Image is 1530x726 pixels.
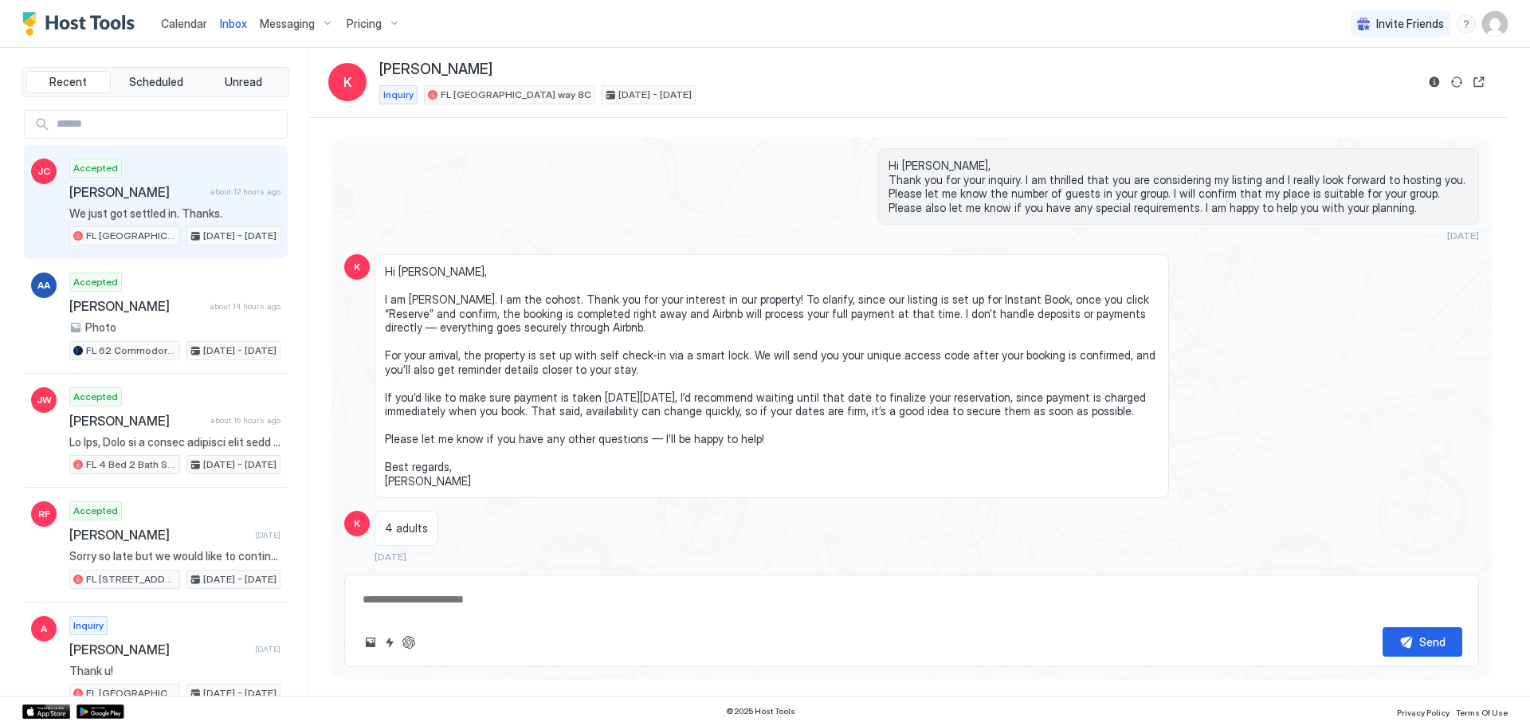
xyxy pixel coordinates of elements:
[1469,73,1489,92] button: Open reservation
[1419,634,1446,650] div: Send
[73,504,118,518] span: Accepted
[225,75,262,89] span: Unread
[1397,703,1450,720] a: Privacy Policy
[1447,73,1466,92] button: Sync reservation
[86,343,176,358] span: FL 62 Commodore Pl Crawfordville
[385,265,1159,488] span: Hi [PERSON_NAME], I am [PERSON_NAME]. I am the cohost. Thank you for your interest in our propert...
[37,164,50,179] span: JC
[343,73,352,92] span: K
[380,633,399,652] button: Quick reply
[203,572,277,587] span: [DATE] - [DATE]
[1376,17,1444,31] span: Invite Friends
[161,15,207,32] a: Calendar
[129,75,183,89] span: Scheduled
[203,229,277,243] span: [DATE] - [DATE]
[161,17,207,30] span: Calendar
[220,17,247,30] span: Inbox
[210,415,280,426] span: about 16 hours ago
[354,260,360,274] span: K
[255,530,280,540] span: [DATE]
[76,704,124,719] a: Google Play Store
[86,457,176,472] span: FL 4 Bed 2 Bath SFH in [GEOGRAPHIC_DATA] - [STREET_ADDRESS]
[69,527,249,543] span: [PERSON_NAME]
[69,642,249,657] span: [PERSON_NAME]
[69,206,280,221] span: We just got settled in. Thanks.
[220,15,247,32] a: Inbox
[385,521,428,536] span: 4 adults
[49,75,87,89] span: Recent
[26,71,111,93] button: Recent
[260,17,315,31] span: Messaging
[203,343,277,358] span: [DATE] - [DATE]
[73,275,118,289] span: Accepted
[1456,708,1508,717] span: Terms Of Use
[889,159,1469,214] span: Hi [PERSON_NAME], Thank you for your inquiry. I am thrilled that you are considering my listing a...
[1425,73,1444,92] button: Reservation information
[375,551,406,563] span: [DATE]
[73,390,118,404] span: Accepted
[210,186,280,197] span: about 12 hours ago
[22,704,70,719] a: App Store
[69,298,203,314] span: [PERSON_NAME]
[1397,708,1450,717] span: Privacy Policy
[69,413,204,429] span: [PERSON_NAME]
[201,71,285,93] button: Unread
[361,633,380,652] button: Upload image
[73,618,104,633] span: Inquiry
[69,184,204,200] span: [PERSON_NAME]
[726,706,795,716] span: © 2025 Host Tools
[1447,230,1479,241] span: [DATE]
[354,516,360,531] span: K
[1383,627,1462,657] button: Send
[203,686,277,700] span: [DATE] - [DATE]
[69,549,280,563] span: Sorry so late but we would like to continue our stay for the weekend if possible. I am sorry for ...
[69,435,280,449] span: Lo Ips, Dolo si a consec adipisci elit sedd eiusmodt in utlabore et 37:50 DO. Magn aliq enim ad m...
[1456,703,1508,720] a: Terms Of Use
[379,61,492,79] span: [PERSON_NAME]
[399,633,418,652] button: ChatGPT Auto Reply
[441,88,591,102] span: FL [GEOGRAPHIC_DATA] way 8C
[1482,11,1508,37] div: User profile
[22,67,289,97] div: tab-group
[618,88,692,102] span: [DATE] - [DATE]
[210,301,280,312] span: about 14 hours ago
[1457,14,1476,33] div: menu
[38,507,50,521] span: RF
[69,664,280,678] span: Thank u!
[73,161,118,175] span: Accepted
[37,393,52,407] span: JW
[41,622,47,636] span: A
[22,12,142,36] a: Host Tools Logo
[383,88,414,102] span: Inquiry
[50,111,287,138] input: Input Field
[86,686,176,700] span: FL [GEOGRAPHIC_DATA] way 8C
[203,457,277,472] span: [DATE] - [DATE]
[86,229,176,243] span: FL [GEOGRAPHIC_DATA] way 8C
[347,17,382,31] span: Pricing
[114,71,198,93] button: Scheduled
[37,278,50,292] span: AA
[86,572,176,587] span: FL [STREET_ADDRESS]
[255,644,280,654] span: [DATE]
[85,320,116,335] span: Photo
